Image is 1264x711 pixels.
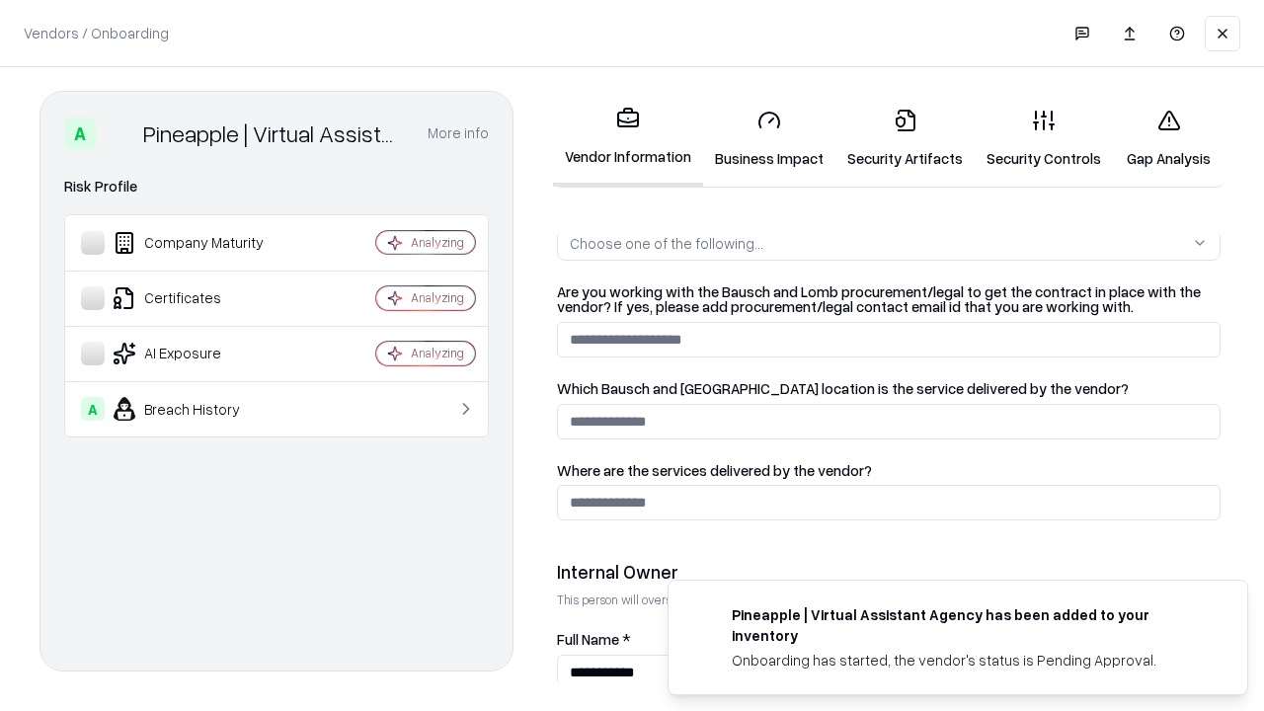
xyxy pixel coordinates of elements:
[557,632,1221,647] label: Full Name *
[732,604,1200,646] div: Pineapple | Virtual Assistant Agency has been added to your inventory
[64,118,96,149] div: A
[411,289,464,306] div: Analyzing
[570,233,763,254] div: Choose one of the following...
[975,93,1113,185] a: Security Controls
[428,116,489,151] button: More info
[81,397,105,421] div: A
[104,118,135,149] img: Pineapple | Virtual Assistant Agency
[1113,93,1224,185] a: Gap Analysis
[557,463,1221,478] label: Where are the services delivered by the vendor?
[557,225,1221,261] button: Choose one of the following...
[24,23,169,43] p: Vendors / Onboarding
[411,234,464,251] div: Analyzing
[64,175,489,198] div: Risk Profile
[81,397,317,421] div: Breach History
[835,93,975,185] a: Security Artifacts
[557,560,1221,584] div: Internal Owner
[81,231,317,255] div: Company Maturity
[411,345,464,361] div: Analyzing
[553,91,703,187] a: Vendor Information
[143,118,404,149] div: Pineapple | Virtual Assistant Agency
[81,342,317,365] div: AI Exposure
[81,286,317,310] div: Certificates
[692,604,716,628] img: trypineapple.com
[557,592,1221,608] p: This person will oversee the vendor relationship and coordinate any required assessments or appro...
[732,650,1200,671] div: Onboarding has started, the vendor's status is Pending Approval.
[557,284,1221,314] label: Are you working with the Bausch and Lomb procurement/legal to get the contract in place with the ...
[703,93,835,185] a: Business Impact
[557,381,1221,396] label: Which Bausch and [GEOGRAPHIC_DATA] location is the service delivered by the vendor?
